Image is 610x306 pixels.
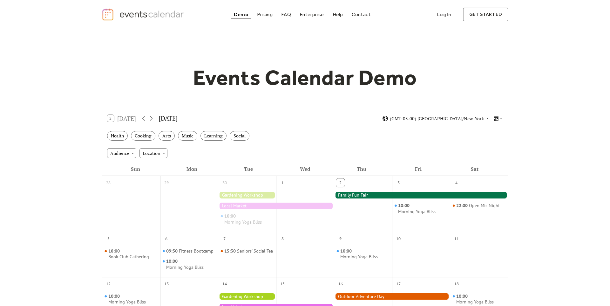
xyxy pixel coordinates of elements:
[279,10,294,19] a: FAQ
[281,13,291,16] div: FAQ
[254,10,275,19] a: Pricing
[102,8,186,21] a: home
[257,13,273,16] div: Pricing
[234,13,248,16] div: Demo
[183,65,427,91] h1: Events Calendar Demo
[330,10,346,19] a: Help
[297,10,326,19] a: Enterprise
[300,13,324,16] div: Enterprise
[349,10,373,19] a: Contact
[333,13,343,16] div: Help
[463,8,508,21] a: get started
[231,10,251,19] a: Demo
[430,8,457,21] a: Log In
[352,13,371,16] div: Contact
